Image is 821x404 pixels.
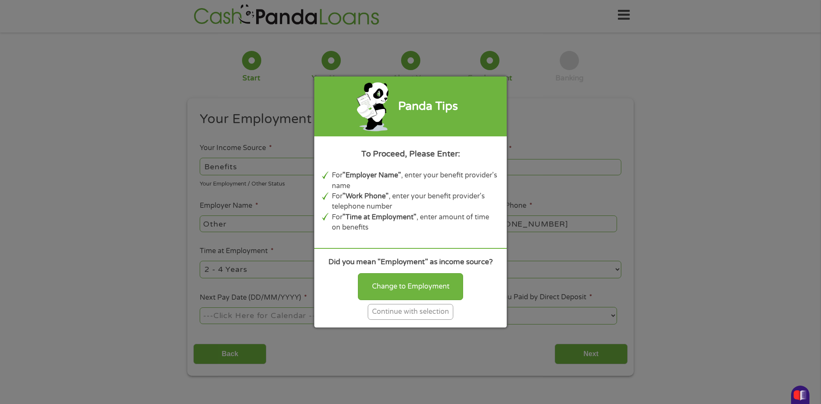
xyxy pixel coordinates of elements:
[322,257,499,268] div: Did you mean "Employment" as income source?
[343,213,416,221] b: "Time at Employment"
[332,191,499,212] li: For , enter your benefit provider's telephone number
[343,192,389,201] b: "Work Phone"
[332,212,499,233] li: For , enter amount of time on benefits
[368,304,453,320] div: Continue with selection
[322,148,499,160] div: To Proceed, Please Enter:
[356,80,390,132] img: green-panda-phone.png
[358,273,463,300] div: Change to Employment
[343,171,401,180] b: "Employer Name"
[398,98,458,115] div: Panda Tips
[332,170,499,191] li: For , enter your benefit provider's name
